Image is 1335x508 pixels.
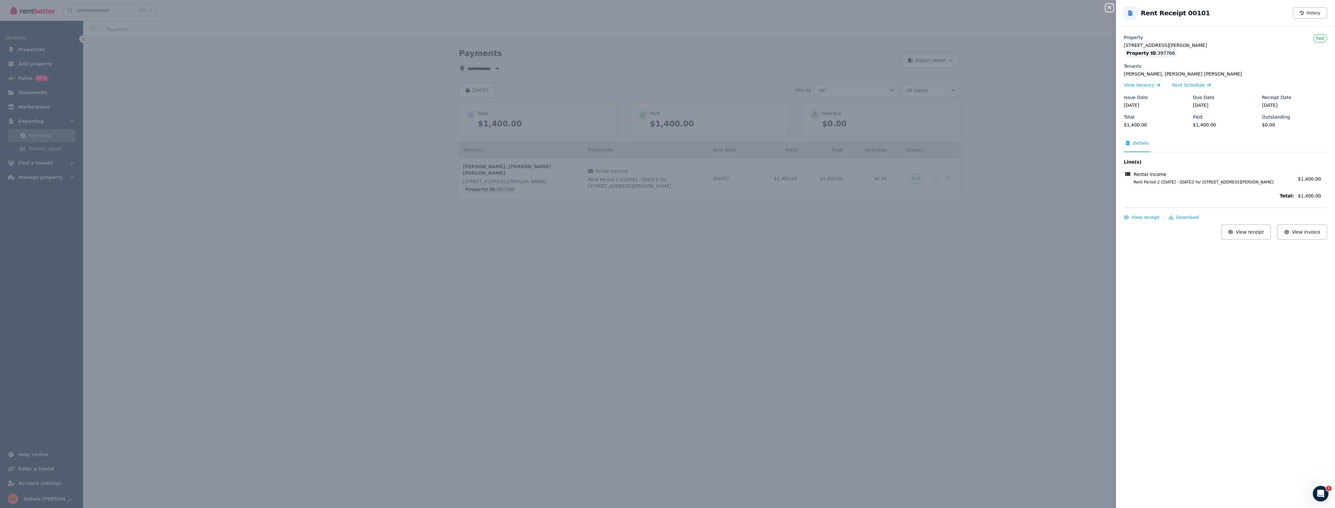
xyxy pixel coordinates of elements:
button: View receipt [1221,225,1271,239]
span: Total: [1124,193,1294,199]
span: Property ID [1126,50,1156,56]
button: View invoice [1277,225,1327,239]
button: Download [1169,214,1199,221]
button: History [1293,7,1327,19]
span: Details [1133,140,1149,146]
label: Property [1124,34,1143,41]
legend: $1,400.00 [1193,122,1258,128]
label: Due Date [1193,94,1214,101]
span: Line(s) [1124,159,1294,165]
legend: [DATE] [1262,102,1327,109]
a: Rent Schedule [1172,82,1211,88]
label: Paid [1193,114,1202,120]
span: 1 [1326,486,1331,491]
span: $1,400.00 [1298,176,1321,181]
h2: Rent Receipt 00101 [1141,8,1210,18]
iframe: Intercom live chat [1313,486,1328,501]
legend: [DATE] [1124,102,1189,109]
label: Total [1124,114,1135,120]
label: Outstanding [1262,114,1290,120]
label: Tenants [1124,63,1141,69]
span: $1,400.00 [1298,193,1327,199]
nav: Tabs [1124,140,1327,152]
legend: $1,400.00 [1124,122,1189,128]
button: View receipt [1124,214,1160,221]
span: View receipt [1132,215,1160,220]
span: Download [1176,215,1199,220]
legend: [PERSON_NAME], [PERSON_NAME] [PERSON_NAME] [1124,71,1327,77]
div: : 397766 [1124,49,1178,58]
legend: [STREET_ADDRESS][PERSON_NAME] [1124,42,1327,49]
legend: [DATE] [1193,102,1258,109]
span: View invoice [1292,229,1321,235]
span: Rent Schedule [1172,82,1205,88]
label: Issue Date [1124,94,1148,101]
a: View tenancy [1124,82,1160,88]
span: Rental income [1134,171,1166,178]
legend: $0.00 [1262,122,1327,128]
span: Rent Period 2 ([DATE] - [DATE]) for [STREET_ADDRESS][PERSON_NAME] [1126,180,1294,185]
span: View receipt [1236,229,1264,235]
span: Paid [1316,36,1324,41]
label: Receipt Date [1262,94,1291,101]
span: View tenancy [1124,82,1154,88]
